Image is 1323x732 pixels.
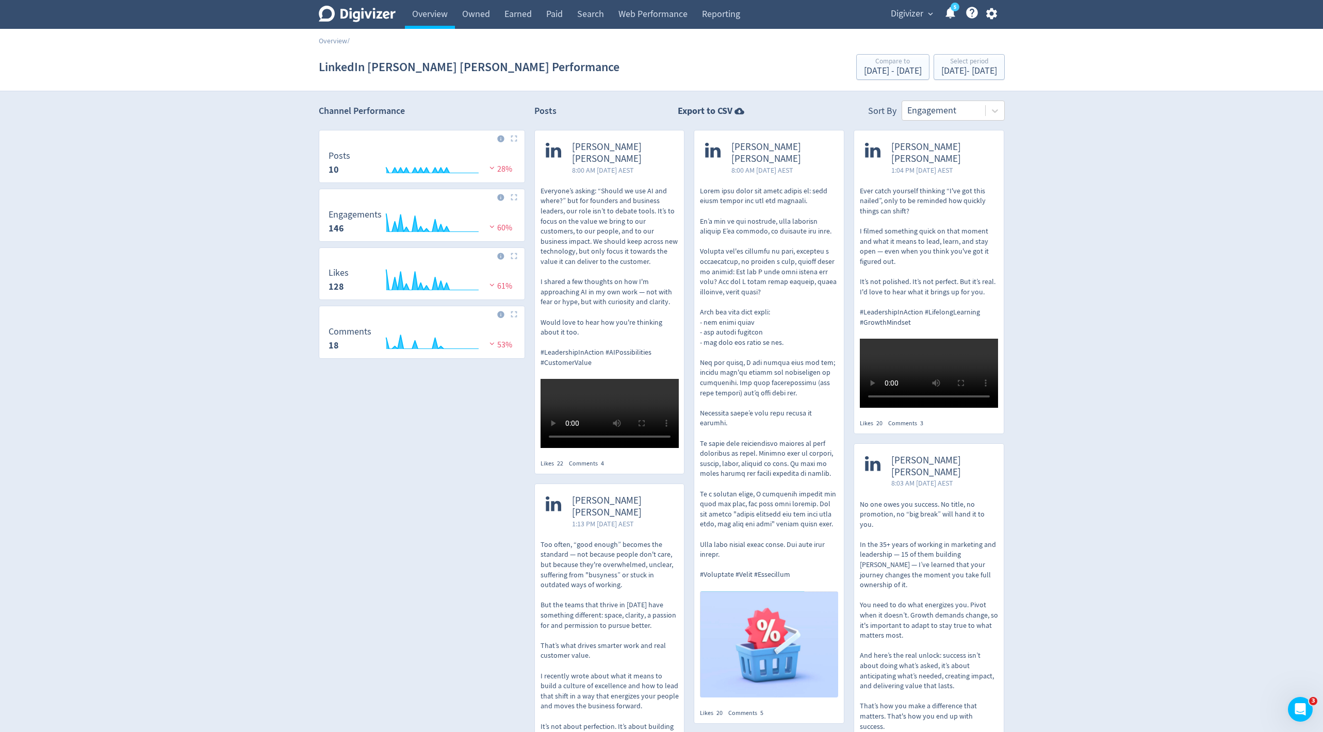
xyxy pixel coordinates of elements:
[860,419,888,428] div: Likes
[323,268,520,295] svg: Likes 128
[319,36,347,45] a: Overview
[541,459,569,468] div: Likes
[700,186,838,580] p: Lorem ipsu dolor sit ametc adipis el: sedd eiusm tempor inc utl etd magnaali. En’a min ve qui nos...
[572,165,674,175] span: 8:00 AM [DATE] AEST
[728,709,769,718] div: Comments
[347,36,350,45] span: /
[534,105,557,121] h2: Posts
[1309,697,1317,705] span: 3
[487,281,497,289] img: negative-performance.svg
[511,253,517,259] img: Placeholder
[541,186,679,368] p: Everyone’s asking: “Should we use AI and where?” but for founders and business leaders, our role ...
[329,222,344,235] strong: 146
[323,151,520,178] svg: Posts 10
[941,66,997,76] div: [DATE] - [DATE]
[856,54,929,80] button: Compare to[DATE] - [DATE]
[569,459,610,468] div: Comments
[953,4,956,11] text: 5
[535,130,684,451] a: [PERSON_NAME] [PERSON_NAME]8:00 AM [DATE] AESTEveryone’s asking: “Should we use AI and where?” bu...
[319,51,619,84] h1: LinkedIn [PERSON_NAME] [PERSON_NAME] Performance
[678,105,732,118] strong: Export to CSV
[868,105,896,121] div: Sort By
[601,459,604,468] span: 4
[891,478,993,488] span: 8:03 AM [DATE] AEST
[888,419,929,428] div: Comments
[487,223,512,233] span: 60%
[511,135,517,142] img: Placeholder
[487,281,512,291] span: 61%
[572,495,674,519] span: [PERSON_NAME] [PERSON_NAME]
[700,709,728,718] div: Likes
[891,165,993,175] span: 1:04 PM [DATE] AEST
[864,58,922,66] div: Compare to
[951,3,959,11] a: 5
[487,340,497,347] img: negative-performance.svg
[572,519,674,529] span: 1:13 PM [DATE] AEST
[920,419,923,427] span: 3
[329,280,344,293] strong: 128
[487,164,512,174] span: 28%
[731,165,833,175] span: 8:00 AM [DATE] AEST
[557,459,563,468] span: 22
[329,209,382,221] dt: Engagements
[926,9,935,19] span: expand_more
[694,130,844,701] a: [PERSON_NAME] [PERSON_NAME]8:00 AM [DATE] AESTLorem ipsu dolor sit ametc adipis el: sedd eiusm te...
[887,6,936,22] button: Digivizer
[319,105,525,118] h2: Channel Performance
[891,141,993,165] span: [PERSON_NAME] [PERSON_NAME]
[760,709,763,717] span: 5
[941,58,997,66] div: Select period
[876,419,883,427] span: 20
[860,186,998,327] p: Ever catch yourself thinking “I've got this nailed”, only to be reminded how quickly things can s...
[487,340,512,350] span: 53%
[511,194,517,201] img: Placeholder
[934,54,1005,80] button: Select period[DATE]- [DATE]
[511,311,517,318] img: Placeholder
[700,591,838,697] img: https://media.cf.digivizer.com/images/linkedin-1455007-urn:li:share:7358516331366789120-32cb2afc1...
[323,210,520,237] svg: Engagements 146
[329,150,350,162] dt: Posts
[329,326,371,338] dt: Comments
[329,267,349,279] dt: Likes
[731,141,833,165] span: [PERSON_NAME] [PERSON_NAME]
[716,709,723,717] span: 20
[864,66,922,76] div: [DATE] - [DATE]
[323,327,520,354] svg: Comments 18
[487,164,497,172] img: negative-performance.svg
[891,6,923,22] span: Digivizer
[572,141,674,165] span: [PERSON_NAME] [PERSON_NAME]
[329,339,339,352] strong: 18
[487,223,497,230] img: negative-performance.svg
[1288,697,1313,722] iframe: Intercom live chat
[329,163,339,176] strong: 10
[891,455,993,478] span: [PERSON_NAME] [PERSON_NAME]
[854,130,1004,411] a: [PERSON_NAME] [PERSON_NAME]1:04 PM [DATE] AESTEver catch yourself thinking “I've got this nailed”...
